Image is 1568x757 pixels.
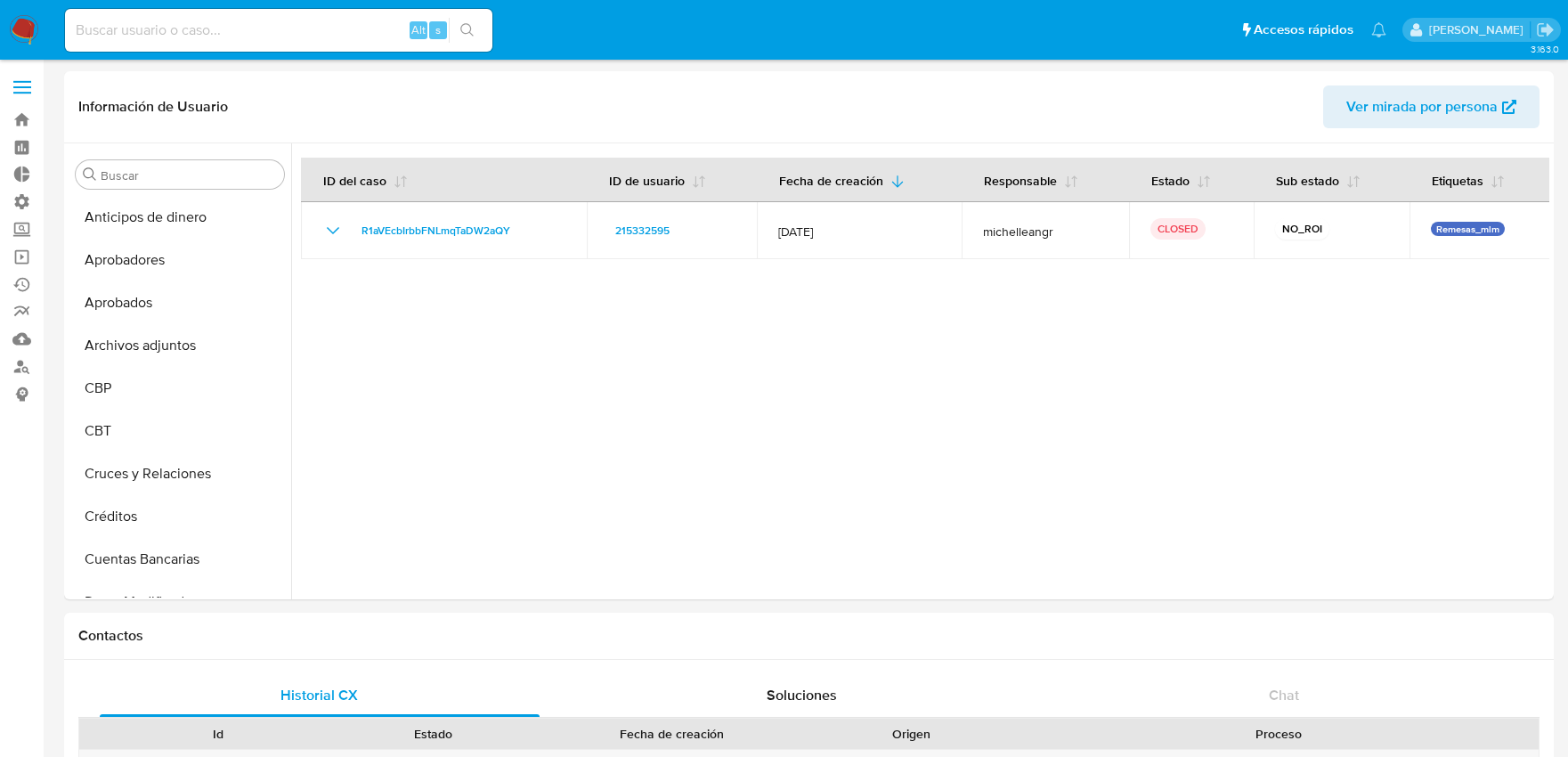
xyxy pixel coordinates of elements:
[69,367,291,410] button: CBP
[65,19,492,42] input: Buscar usuario o caso...
[69,581,291,623] button: Datos Modificados
[1429,21,1530,38] p: sandra.chabay@mercadolibre.com
[435,21,441,38] span: s
[78,627,1540,645] h1: Contactos
[449,18,485,43] button: search-icon
[69,196,291,239] button: Anticipos de dinero
[1536,20,1555,39] a: Salir
[411,21,426,38] span: Alt
[1323,85,1540,128] button: Ver mirada por persona
[553,725,791,743] div: Fecha de creación
[1346,85,1498,128] span: Ver mirada por persona
[69,538,291,581] button: Cuentas Bancarias
[78,98,228,116] h1: Información de Usuario
[338,725,529,743] div: Estado
[1371,22,1386,37] a: Notificaciones
[1269,685,1299,705] span: Chat
[101,167,277,183] input: Buscar
[69,410,291,452] button: CBT
[69,281,291,324] button: Aprobados
[69,324,291,367] button: Archivos adjuntos
[83,167,97,182] button: Buscar
[280,685,358,705] span: Historial CX
[816,725,1006,743] div: Origen
[1254,20,1353,39] span: Accesos rápidos
[69,239,291,281] button: Aprobadores
[123,725,313,743] div: Id
[69,495,291,538] button: Créditos
[767,685,837,705] span: Soluciones
[69,452,291,495] button: Cruces y Relaciones
[1031,725,1526,743] div: Proceso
